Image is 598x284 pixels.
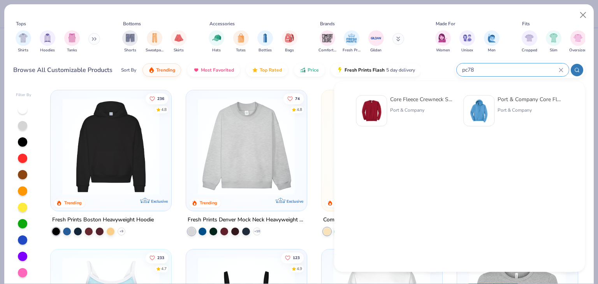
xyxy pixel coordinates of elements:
img: 1593a31c-dba5-4ff5-97bf-ef7c6ca295f9 [467,99,491,123]
span: Men [488,47,496,53]
button: Fresh Prints Flash5 day delivery [331,63,421,77]
button: filter button [257,30,273,53]
div: Comfort Colors Adult Heavyweight T-Shirt [323,215,428,225]
div: Fresh Prints Boston Heavyweight Hoodie [52,215,154,225]
span: Hats [212,47,221,53]
div: Core Fleece Crewneck Sweatshirt [390,95,456,103]
img: 029b8af0-80e6-406f-9fdc-fdf898547912 [329,98,434,195]
div: 4.8 [297,107,302,112]
span: Top Rated [260,67,282,73]
img: Sweatpants Image [150,33,159,42]
div: filter for Totes [233,30,249,53]
span: Sweatpants [146,47,164,53]
div: filter for Unisex [459,30,475,53]
button: filter button [171,30,186,53]
span: Slim [550,47,558,53]
div: filter for Skirts [171,30,186,53]
button: Trending [142,63,181,77]
div: Fresh Prints Denver Mock Neck Heavyweight Sweatshirt [188,215,305,225]
div: filter for Oversized [569,30,587,53]
div: filter for Shirts [16,30,31,53]
span: Comfort Colors [318,47,336,53]
span: Gildan [370,47,382,53]
span: Fresh Prints Flash [345,67,385,73]
button: filter button [122,30,138,53]
span: Oversized [569,47,587,53]
div: 4.8 [162,107,167,112]
img: Hoodies Image [43,33,52,42]
button: filter button [64,30,80,53]
span: Women [436,47,450,53]
div: filter for Sweatpants [146,30,164,53]
span: Hoodies [40,47,55,53]
img: Hats Image [212,33,221,42]
span: Exclusive [287,199,303,204]
button: filter button [233,30,249,53]
img: Men Image [487,33,496,42]
span: Unisex [461,47,473,53]
img: 91acfc32-fd48-4d6b-bdad-a4c1a30ac3fc [58,98,164,195]
button: filter button [569,30,587,53]
img: Fresh Prints Image [346,32,357,44]
img: Oversized Image [573,33,582,42]
button: Close [576,8,591,23]
button: Price [294,63,325,77]
img: Skirts Image [174,33,183,42]
img: f5d85501-0dbb-4ee4-b115-c08fa3845d83 [194,98,299,195]
span: + 9 [120,229,123,234]
span: Most Favorited [201,67,234,73]
div: Browse All Customizable Products [13,65,113,75]
button: filter button [209,30,224,53]
span: 74 [295,96,300,100]
span: Bottles [259,47,272,53]
span: 236 [158,96,165,100]
span: Fresh Prints [343,47,361,53]
button: filter button [368,30,384,53]
button: filter button [318,30,336,53]
div: filter for Bags [282,30,297,53]
div: filter for Fresh Prints [343,30,361,53]
img: Unisex Image [463,33,472,42]
div: Filter By [16,92,32,98]
span: Skirts [174,47,184,53]
span: Exclusive [151,199,168,204]
div: filter for Cropped [522,30,537,53]
div: Port & Company Core Fleece Pullover Hooded Sweatshirt [498,95,563,103]
span: Totes [236,47,246,53]
div: filter for Shorts [122,30,138,53]
img: 15ec74ab-1ee2-41a3-8a2d-fbcc4abdf0b1 [359,99,383,123]
button: filter button [146,30,164,53]
img: TopRated.gif [252,67,258,73]
button: Most Favorited [187,63,240,77]
button: filter button [16,30,31,53]
button: filter button [522,30,537,53]
span: + 10 [254,229,260,234]
button: filter button [484,30,500,53]
div: Fits [522,20,530,27]
button: Like [281,252,304,263]
span: 5 day delivery [386,66,415,75]
div: Accessories [209,20,235,27]
img: Shirts Image [19,33,28,42]
button: filter button [459,30,475,53]
button: filter button [435,30,451,53]
div: 4.7 [162,266,167,272]
img: Bottles Image [261,33,269,42]
span: Price [308,67,319,73]
div: filter for Men [484,30,500,53]
span: 123 [293,256,300,259]
span: Trending [156,67,175,73]
img: Totes Image [237,33,245,42]
img: Slim Image [549,33,558,42]
span: Shorts [124,47,136,53]
img: Tanks Image [68,33,76,42]
img: trending.gif [148,67,155,73]
div: filter for Tanks [64,30,80,53]
img: Cropped Image [525,33,534,42]
button: filter button [343,30,361,53]
div: Made For [436,20,455,27]
img: flash.gif [337,67,343,73]
button: filter button [282,30,297,53]
span: Cropped [522,47,537,53]
div: 4.9 [297,266,302,272]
